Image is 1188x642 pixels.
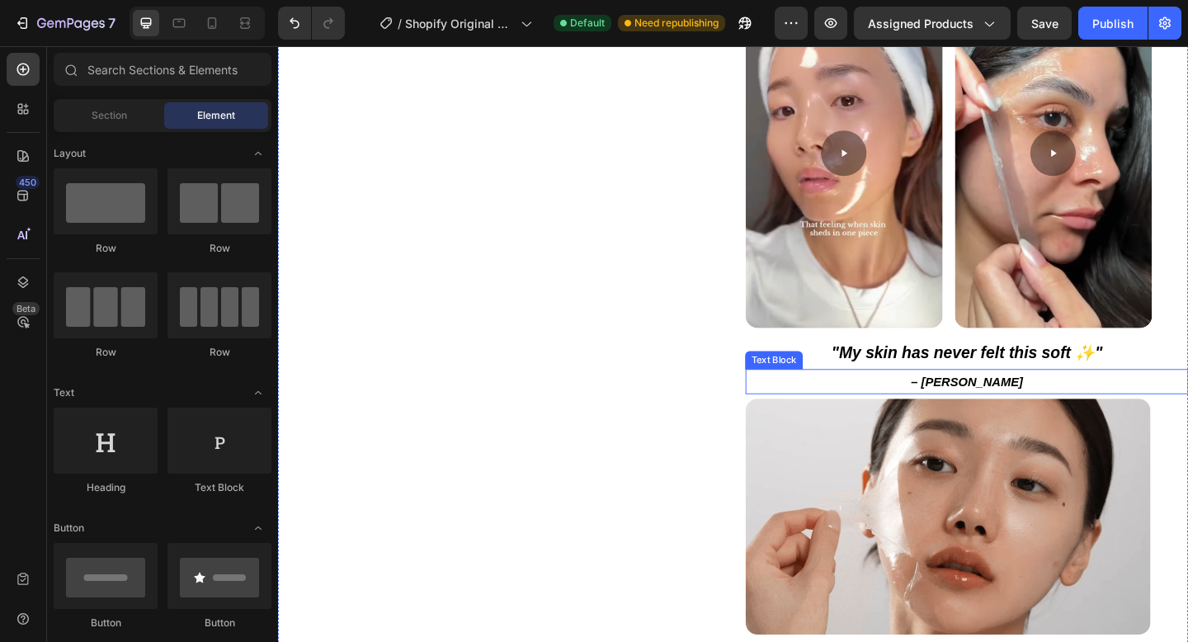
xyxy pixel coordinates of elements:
span: / [398,15,402,32]
span: Assigned Products [868,15,973,32]
div: Button [167,616,271,630]
iframe: To enrich screen reader interactions, please activate Accessibility in Grammarly extension settings [278,46,1188,642]
input: Search Sections & Elements [54,53,271,86]
button: 7 [7,7,123,40]
div: Rich Text Editor. Editing area: main [508,352,990,379]
span: Need republishing [634,16,719,31]
div: Heading [54,480,158,495]
div: Text Block [511,334,568,349]
div: 450 [16,176,40,189]
div: Row [167,345,271,360]
img: gempages_574547369891202277-cae5da9c-1176-42ba-872d-9418c0c989eb.webp [508,384,949,640]
span: Text [54,385,74,400]
span: Toggle open [245,380,271,406]
span: Default [570,16,605,31]
span: Button [54,521,84,536]
span: Toggle open [245,515,271,541]
button: Save [1017,7,1072,40]
div: Row [54,241,158,256]
div: Text Block [167,480,271,495]
button: Assigned Products [854,7,1011,40]
strong: "My skin has never felt this soft ✨" [601,323,897,342]
span: Section [92,108,127,123]
div: Rich Text Editor. Editing area: main [508,320,990,346]
button: Publish [1078,7,1148,40]
p: 7 [108,13,115,33]
span: Element [197,108,235,123]
div: Row [54,345,158,360]
div: Undo/Redo [278,7,345,40]
span: Toggle open [245,140,271,167]
strong: – [PERSON_NAME] [688,359,810,373]
span: Save [1031,17,1058,31]
span: Shopify Original Product Template [405,15,514,32]
div: Publish [1092,15,1134,32]
span: Layout [54,146,86,161]
div: Row [167,241,271,256]
div: Button [54,616,158,630]
div: Beta [12,302,40,315]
